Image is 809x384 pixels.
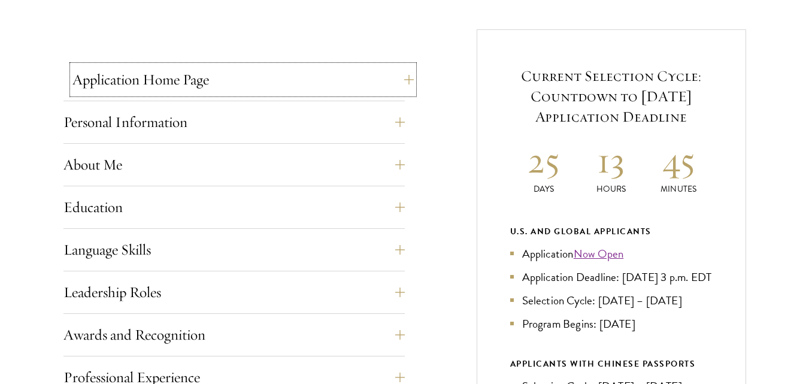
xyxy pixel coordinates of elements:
h2: 13 [577,138,645,183]
p: Hours [577,183,645,195]
h2: 45 [645,138,713,183]
li: Selection Cycle: [DATE] – [DATE] [510,292,713,309]
h5: Current Selection Cycle: Countdown to [DATE] Application Deadline [510,66,713,127]
li: Application Deadline: [DATE] 3 p.m. EDT [510,268,713,286]
button: Awards and Recognition [63,320,405,349]
p: Days [510,183,578,195]
div: APPLICANTS WITH CHINESE PASSPORTS [510,356,713,371]
p: Minutes [645,183,713,195]
button: Leadership Roles [63,278,405,307]
a: Now Open [574,245,624,262]
li: Program Begins: [DATE] [510,315,713,332]
h2: 25 [510,138,578,183]
div: U.S. and Global Applicants [510,224,713,239]
button: Language Skills [63,235,405,264]
button: Personal Information [63,108,405,137]
button: Education [63,193,405,222]
button: Application Home Page [72,65,414,94]
li: Application [510,245,713,262]
button: About Me [63,150,405,179]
